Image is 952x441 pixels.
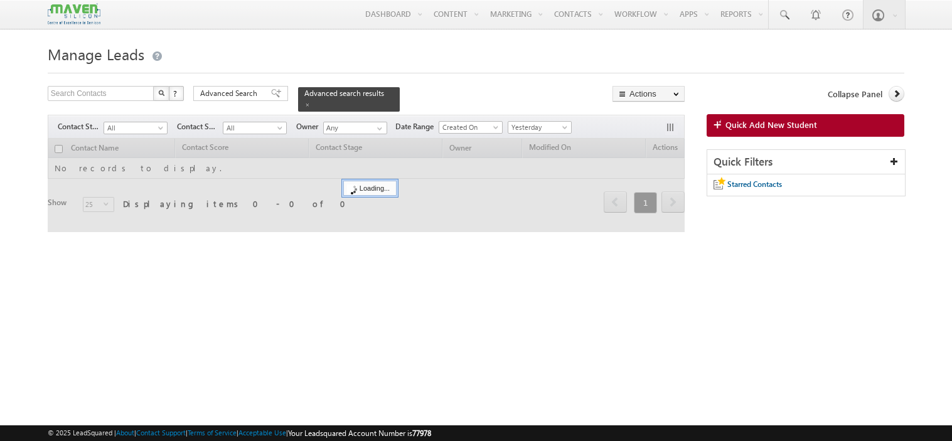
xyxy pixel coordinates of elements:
a: Created On [439,121,503,134]
img: Search [158,90,164,96]
span: All [104,122,164,134]
span: © 2025 LeadSquared | | | | | [48,427,431,439]
span: Manage Leads [48,44,144,64]
span: Date Range [395,121,439,132]
span: Quick Add New Student [725,119,817,130]
a: Terms of Service [188,428,237,437]
a: Acceptable Use [238,428,286,437]
span: Contact Stage [58,121,104,132]
button: Actions [612,86,685,102]
span: 77978 [412,428,431,438]
a: About [116,428,134,437]
span: Created On [439,122,499,133]
button: ? [169,86,184,101]
span: Collapse Panel [828,88,882,100]
span: ? [173,88,179,98]
span: Advanced search results [304,88,384,98]
a: All [104,122,168,134]
span: Yesterday [508,122,568,133]
div: Loading... [343,181,397,196]
img: Custom Logo [48,3,100,25]
input: Type to Search [323,122,387,134]
span: All [223,122,283,134]
span: Advanced Search [200,88,261,99]
span: Contact Source [177,121,223,132]
span: Your Leadsquared Account Number is [288,428,431,438]
div: Quick Filters [707,150,905,174]
a: Contact Support [136,428,186,437]
a: Quick Add New Student [707,114,904,137]
a: All [223,122,287,134]
a: Yesterday [508,121,572,134]
span: Starred Contacts [727,179,782,189]
a: Show All Items [370,122,386,135]
span: Owner [296,121,323,132]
